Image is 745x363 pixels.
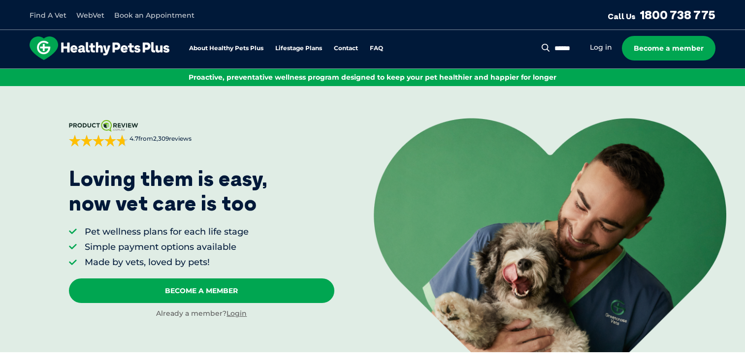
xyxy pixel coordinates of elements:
[334,45,358,52] a: Contact
[85,226,249,238] li: Pet wellness plans for each life stage
[128,135,192,143] span: from
[622,36,715,60] a: Become a member
[153,135,192,142] span: 2,309 reviews
[85,241,249,253] li: Simple payment options available
[69,120,334,147] a: 4.7from2,309reviews
[608,7,715,22] a: Call Us1800 738 775
[608,11,636,21] span: Call Us
[189,73,556,82] span: Proactive, preventative wellness program designed to keep your pet healthier and happier for longer
[374,118,727,353] img: <p>Loving them is easy, <br /> now vet care is too</p>
[69,166,268,216] p: Loving them is easy, now vet care is too
[189,45,263,52] a: About Healthy Pets Plus
[590,43,612,52] a: Log in
[69,309,334,319] div: Already a member?
[227,309,247,318] a: Login
[114,11,194,20] a: Book an Appointment
[540,43,552,53] button: Search
[370,45,383,52] a: FAQ
[69,278,334,303] a: Become A Member
[69,135,128,147] div: 4.7 out of 5 stars
[76,11,104,20] a: WebVet
[30,11,66,20] a: Find A Vet
[85,256,249,269] li: Made by vets, loved by pets!
[30,36,169,60] img: hpp-logo
[130,135,138,142] strong: 4.7
[275,45,322,52] a: Lifestage Plans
